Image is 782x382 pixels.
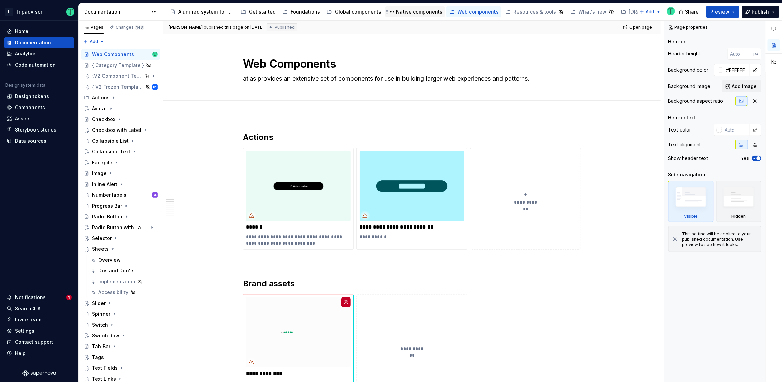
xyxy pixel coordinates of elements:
[668,181,714,222] div: Visible
[204,25,264,30] div: published this page on [DATE]
[81,92,160,103] div: Actions
[92,365,118,372] div: Text Fields
[98,267,135,274] div: Dos and Don'ts
[15,138,46,144] div: Data sources
[706,6,739,18] button: Preview
[752,8,769,15] span: Publish
[92,127,141,134] div: Checkbox with Label
[4,348,74,359] button: Help
[92,94,110,101] div: Actions
[722,80,761,92] button: Add image
[335,8,381,15] div: Global components
[81,200,160,211] a: Progress Bar
[81,222,160,233] a: Radio Button with Label
[4,91,74,102] a: Design tokens
[92,62,144,69] div: { Category Template }
[92,51,134,58] div: Web Components
[98,278,135,285] div: Implementation
[668,114,696,121] div: Header text
[360,151,464,221] img: b4ea359a-5ac5-4ce9-8d63-e6b2c05d1f7d.png
[81,103,160,114] a: Avatar
[629,8,685,15] div: [DRAFT] DO-NOT-DELETE [PERSON_NAME] test - DS viewer
[92,159,112,166] div: Facepile
[15,104,45,111] div: Components
[646,9,654,15] span: Add
[92,73,142,79] div: {V2 Component Template}
[668,98,723,104] div: Background aspect ratio
[81,114,160,125] a: Checkbox
[81,37,107,46] button: Add
[4,113,74,124] a: Assets
[22,370,56,377] svg: Supernova Logo
[81,146,160,157] a: Collapsible Text
[152,52,158,57] img: Thomas Dittmer
[4,303,74,314] button: Search ⌘K
[723,64,750,76] input: Auto
[667,7,675,15] img: Thomas Dittmer
[81,309,160,319] a: Spinner
[396,8,442,15] div: Native components
[324,6,384,17] a: Global components
[15,28,28,35] div: Home
[153,83,157,90] div: BY
[88,265,160,276] a: Dos and Don'ts
[446,6,501,17] a: Web components
[88,287,160,298] a: Accessibility
[684,214,698,219] div: Visible
[81,190,160,200] a: Number labelsYL
[1,4,77,19] button: TTripadvisorThomas Dittmer
[668,50,700,57] div: Header height
[81,233,160,244] a: Selector
[668,126,691,133] div: Text color
[81,60,160,71] a: { Category Template }
[81,157,160,168] a: Facepile
[15,126,56,133] div: Storybook stories
[81,125,160,136] a: Checkbox with Label
[15,350,26,357] div: Help
[4,136,74,146] a: Data sources
[275,25,295,30] span: Published
[732,83,757,90] span: Add image
[98,257,121,263] div: Overview
[92,181,117,188] div: Inline Alert
[668,83,711,90] div: Background image
[81,341,160,352] a: Tab Bar
[92,116,115,123] div: Checkbox
[732,214,746,219] div: Hidden
[716,181,762,222] div: Hidden
[238,6,278,17] a: Get started
[668,141,701,148] div: Text alignment
[711,8,730,15] span: Preview
[92,170,107,177] div: Image
[728,48,754,60] input: Auto
[81,81,160,92] a: { V2 Frozen Template }BY
[135,25,144,30] span: 148
[241,56,580,72] textarea: Web Components
[92,246,109,253] div: Sheets
[4,124,74,135] a: Storybook stories
[668,38,686,45] div: Header
[4,314,74,325] a: Invite team
[4,292,74,303] button: Notifications1
[84,25,103,30] div: Pages
[88,255,160,265] a: Overview
[81,71,160,81] a: {V2 Component Template}
[243,132,581,143] h2: Actions
[154,192,156,198] div: YL
[88,276,160,287] a: Implementation
[81,330,160,341] a: Switch Row
[15,328,34,334] div: Settings
[92,235,112,242] div: Selector
[66,8,74,16] img: Thomas Dittmer
[116,25,144,30] div: Changes
[668,155,708,162] div: Show header text
[4,59,74,70] a: Code automation
[668,67,709,73] div: Background color
[167,5,636,19] div: Page tree
[246,297,351,367] img: 35182f1c-372f-480d-bac3-0ce68fe1c2ba.png
[629,25,652,30] span: Open page
[92,148,130,155] div: Collapsible Text
[722,124,750,136] input: Auto
[4,26,74,37] a: Home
